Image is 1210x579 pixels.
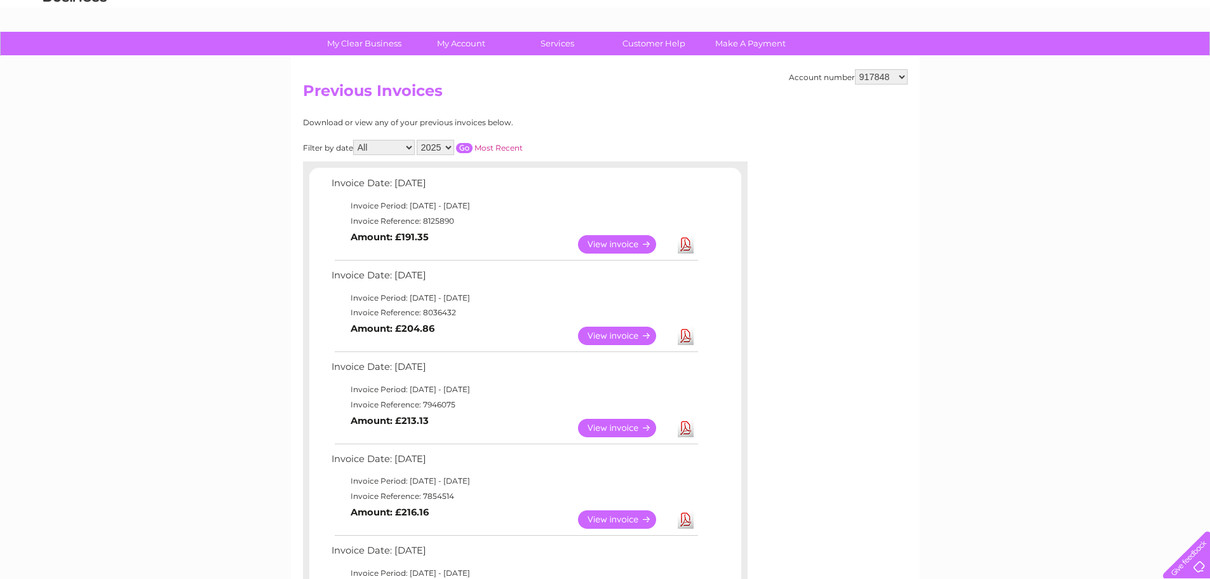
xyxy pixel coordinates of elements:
[328,358,700,382] td: Invoice Date: [DATE]
[312,32,417,55] a: My Clear Business
[328,473,700,489] td: Invoice Period: [DATE] - [DATE]
[328,489,700,504] td: Invoice Reference: 7854514
[578,235,671,254] a: View
[678,235,694,254] a: Download
[678,419,694,437] a: Download
[351,323,434,334] b: Amount: £204.86
[351,507,429,518] b: Amount: £216.16
[474,143,523,153] a: Most Recent
[306,7,906,62] div: Clear Business is a trading name of Verastar Limited (registered in [GEOGRAPHIC_DATA] No. 3667643...
[1018,54,1046,64] a: Energy
[1054,54,1092,64] a: Telecoms
[303,82,908,106] h2: Previous Invoices
[328,542,700,566] td: Invoice Date: [DATE]
[578,327,671,345] a: View
[1126,54,1157,64] a: Contact
[328,267,700,290] td: Invoice Date: [DATE]
[351,231,429,243] b: Amount: £191.35
[578,419,671,437] a: View
[303,140,636,155] div: Filter by date
[328,305,700,320] td: Invoice Reference: 8036432
[1168,54,1198,64] a: Log out
[328,214,700,229] td: Invoice Reference: 8125890
[678,327,694,345] a: Download
[602,32,706,55] a: Customer Help
[328,198,700,214] td: Invoice Period: [DATE] - [DATE]
[678,510,694,529] a: Download
[328,175,700,198] td: Invoice Date: [DATE]
[351,415,429,426] b: Amount: £213.13
[328,290,700,306] td: Invoice Period: [DATE] - [DATE]
[328,397,700,412] td: Invoice Reference: 7946075
[328,451,700,474] td: Invoice Date: [DATE]
[578,510,671,529] a: View
[408,32,513,55] a: My Account
[789,69,908,85] div: Account number
[303,118,636,127] div: Download or view any of your previous invoices below.
[43,33,107,72] img: logo.png
[505,32,610,55] a: Services
[986,54,1011,64] a: Water
[328,382,700,397] td: Invoice Period: [DATE] - [DATE]
[698,32,803,55] a: Make A Payment
[971,6,1058,22] a: 0333 014 3131
[1099,54,1118,64] a: Blog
